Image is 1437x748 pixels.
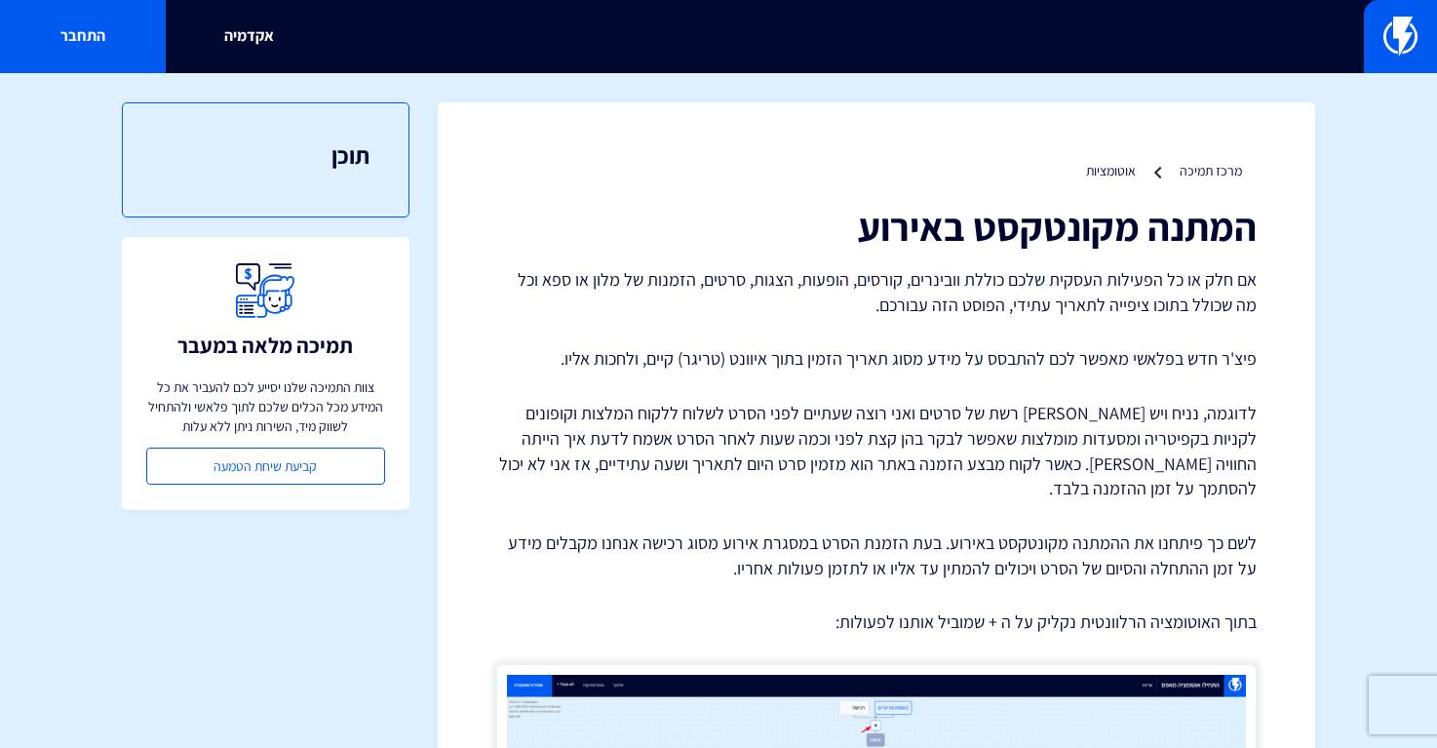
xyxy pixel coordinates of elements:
[146,377,385,436] p: צוות התמיכה שלנו יסייע לכם להעביר את כל המידע מכל הכלים שלכם לתוך פלאשי ולהתחיל לשווק מיד, השירות...
[496,267,1257,317] p: אם חלק או כל הפעילות העסקית שלכם כוללת וובינרים, קורסים, הופעות, הצגות, סרטים, הזמנות של מלון או ...
[146,448,385,485] a: קביעת שיחת הטמעה
[177,334,353,357] h3: תמיכה מלאה במעבר
[288,15,1149,59] input: חיפוש מהיר...
[496,346,1257,372] p: פיצ'ר חדש בפלאשי מאפשר לכם להתבסס על מידע מסוג תאריך הזמין בתוך איוונט (טריגר) קיים, ולחכות אליו.
[496,205,1257,248] h1: המתנה מקונטקסט באירוע
[1180,162,1242,179] a: מרכז תמיכה
[496,610,1257,635] p: בתוך האוטומציה הרלוונטית נקליק על ה + שמוביל אותנו לפעולות:
[496,531,1257,580] p: לשם כך פיתחנו את ההמתנה מקונטקסט באירוע. בעת הזמנת הסרט במסגרת אירוע מסוג רכישה אנחנו מקבלים מידע...
[162,142,369,168] h3: תוכן
[1086,162,1136,179] a: אוטומציות
[496,401,1257,501] p: לדוגמה, נניח ויש [PERSON_NAME] רשת של סרטים ואני רוצה שעתיים לפני הסרט לשלוח ללקוח המלצות וקופוני...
